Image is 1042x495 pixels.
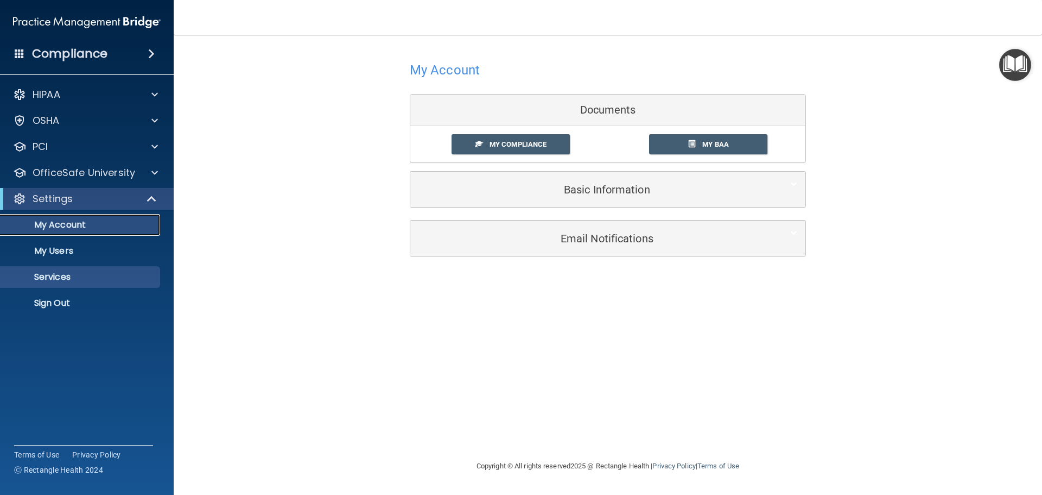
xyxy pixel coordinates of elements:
[32,46,107,61] h4: Compliance
[410,95,805,126] div: Documents
[33,140,48,153] p: PCI
[418,226,797,250] a: Email Notifications
[14,465,103,475] span: Ⓒ Rectangle Health 2024
[410,63,480,77] h4: My Account
[490,140,547,148] span: My Compliance
[72,449,121,460] a: Privacy Policy
[418,177,797,202] a: Basic Information
[33,88,60,101] p: HIPAA
[13,140,158,153] a: PCI
[999,49,1031,81] button: Open Resource Center
[410,449,806,484] div: Copyright © All rights reserved 2025 @ Rectangle Health | |
[14,449,59,460] a: Terms of Use
[13,88,158,101] a: HIPAA
[7,272,155,283] p: Services
[418,233,764,245] h5: Email Notifications
[7,246,155,256] p: My Users
[7,220,155,230] p: My Account
[13,192,157,205] a: Settings
[33,166,135,179] p: OfficeSafe University
[13,114,158,127] a: OSHA
[33,114,60,127] p: OSHA
[418,184,764,196] h5: Basic Information
[13,166,158,179] a: OfficeSafe University
[697,462,739,470] a: Terms of Use
[702,140,729,148] span: My BAA
[7,298,155,309] p: Sign Out
[13,11,161,33] img: PMB logo
[652,462,695,470] a: Privacy Policy
[33,192,73,205] p: Settings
